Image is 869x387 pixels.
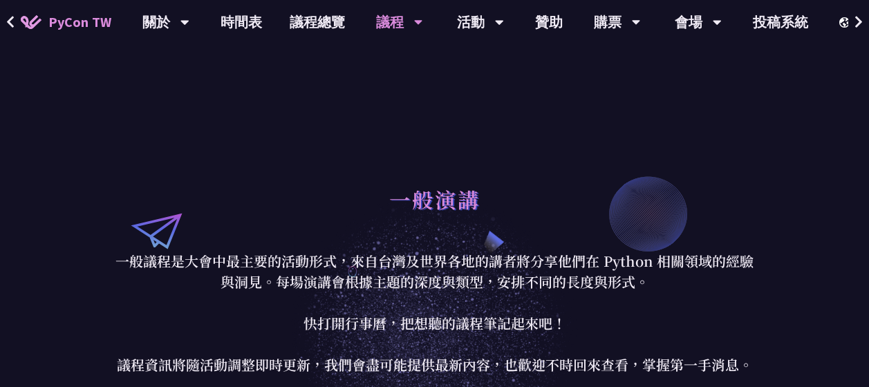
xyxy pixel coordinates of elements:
h1: 一般演講 [389,178,480,220]
a: PyCon TW [7,5,125,39]
img: Locale Icon [839,17,853,28]
span: PyCon TW [48,12,111,32]
img: Home icon of PyCon TW 2025 [21,15,41,29]
p: 一般議程是大會中最主要的活動形式，來自台灣及世界各地的講者將分享他們在 Python 相關領域的經驗與洞見。每場演講會根據主題的深度與類型，安排不同的長度與形式。 快打開行事曆，把想聽的議程筆記... [113,251,756,375]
